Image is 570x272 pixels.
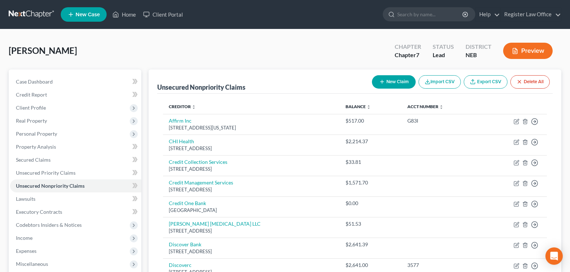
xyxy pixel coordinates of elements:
a: Property Analysis [10,140,141,153]
a: Executory Contracts [10,205,141,218]
a: Affirm Inc [169,118,192,124]
span: Unsecured Priority Claims [16,170,76,176]
span: Executory Contracts [16,209,62,215]
span: Income [16,235,33,241]
span: 7 [416,51,419,58]
button: Preview [503,43,553,59]
span: Credit Report [16,92,47,98]
a: Credit One Bank [169,200,206,206]
input: Search by name... [397,8,463,21]
div: $517.00 [346,117,396,124]
div: $2,641.00 [346,262,396,269]
a: Balance unfold_more [346,104,371,109]
a: Creditor unfold_more [169,104,196,109]
div: Chapter [395,43,421,51]
a: CHI Health [169,138,194,144]
span: Lawsuits [16,196,35,202]
a: Credit Management Services [169,179,233,186]
div: District [466,43,492,51]
div: [STREET_ADDRESS] [169,186,334,193]
div: [STREET_ADDRESS] [169,228,334,234]
div: $2,214.37 [346,138,396,145]
i: unfold_more [192,105,196,109]
a: Unsecured Priority Claims [10,166,141,179]
button: New Claim [372,75,416,89]
a: Unsecured Nonpriority Claims [10,179,141,192]
div: Lead [433,51,454,59]
a: Register Law Office [501,8,561,21]
a: Discover Bank [169,241,201,247]
a: Help [476,8,500,21]
span: Expenses [16,248,37,254]
span: Miscellaneous [16,261,48,267]
span: Codebtors Insiders & Notices [16,222,82,228]
span: Property Analysis [16,144,56,150]
div: [GEOGRAPHIC_DATA] [169,207,334,214]
button: Import CSV [419,75,461,89]
div: $0.00 [346,200,396,207]
a: Export CSV [464,75,507,89]
div: [STREET_ADDRESS][US_STATE] [169,124,334,131]
button: Delete All [510,75,550,89]
div: 3577 [407,262,476,269]
div: Unsecured Nonpriority Claims [157,83,245,92]
span: Unsecured Nonpriority Claims [16,183,85,189]
div: $51.53 [346,220,396,228]
span: Case Dashboard [16,78,53,85]
div: G83I [407,117,476,124]
a: Secured Claims [10,153,141,166]
div: $2,641.39 [346,241,396,248]
span: Client Profile [16,105,46,111]
a: Home [109,8,140,21]
span: New Case [76,12,100,17]
i: unfold_more [367,105,371,109]
div: $33.81 [346,158,396,166]
div: [STREET_ADDRESS] [169,166,334,173]
span: Personal Property [16,131,57,137]
div: Status [433,43,454,51]
div: Chapter [395,51,421,59]
span: Secured Claims [16,157,51,163]
a: Discoverc [169,262,192,268]
div: Open Intercom Messenger [545,247,563,265]
a: Lawsuits [10,192,141,205]
a: Credit Collection Services [169,159,227,165]
a: Case Dashboard [10,75,141,88]
span: Real Property [16,118,47,124]
div: [STREET_ADDRESS] [169,248,334,255]
div: NEB [466,51,492,59]
span: [PERSON_NAME] [9,45,77,56]
a: Acct Number unfold_more [407,104,443,109]
a: [PERSON_NAME] [MEDICAL_DATA] LLC [169,221,261,227]
div: [STREET_ADDRESS] [169,145,334,152]
div: $1,571.70 [346,179,396,186]
a: Client Portal [140,8,187,21]
i: unfold_more [439,105,443,109]
a: Credit Report [10,88,141,101]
